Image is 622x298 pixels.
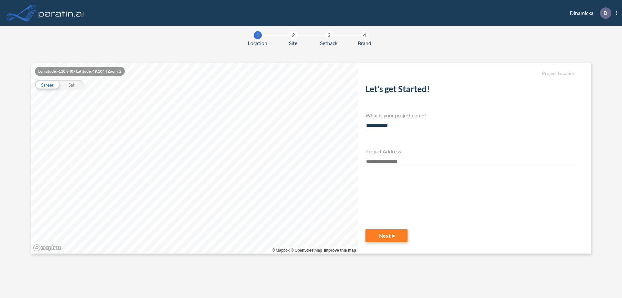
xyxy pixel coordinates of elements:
span: Setback [320,39,338,47]
a: Improve this map [324,248,356,253]
a: Mapbox [272,248,290,253]
h4: Project Address [365,148,575,154]
div: 4 [361,31,369,39]
h5: Project Location [365,71,575,76]
a: OpenStreetMap [291,248,322,253]
canvas: Map [31,63,358,254]
div: Sat [59,80,84,89]
span: Site [289,39,297,47]
div: 1 [254,31,262,39]
img: logo [37,6,85,19]
p: D [604,10,607,16]
button: Next [365,229,408,242]
div: Dinamicka [560,7,617,19]
div: 2 [289,31,297,39]
div: 3 [325,31,333,39]
div: Street [35,80,59,89]
h2: Let's get Started! [365,84,575,97]
a: Mapbox homepage [33,244,62,252]
div: Longitude: -110.8407 Latitude: 49.1044 Zoom: 2 [35,67,125,76]
h4: What is your project name? [365,112,575,118]
span: Location [248,39,267,47]
span: Brand [358,39,371,47]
